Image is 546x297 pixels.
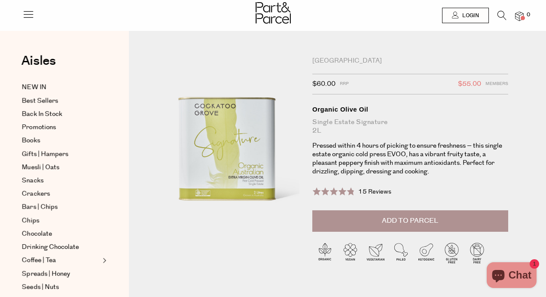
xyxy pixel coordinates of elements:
span: Add to Parcel [382,216,438,226]
img: P_P-ICONS-Live_Bec_V11_Vegetarian.svg [363,240,388,266]
span: $55.00 [458,79,481,90]
span: 0 [525,11,532,19]
span: Promotions [22,122,56,133]
a: Coffee | Tea [22,255,100,266]
span: Snacks [22,176,43,186]
span: 15 Reviews [358,188,391,196]
span: Aisles [21,52,56,70]
a: Books [22,136,100,146]
a: Crackers [22,189,100,199]
span: Back In Stock [22,109,62,119]
img: Part&Parcel [256,2,291,24]
a: Back In Stock [22,109,100,119]
a: Seeds | Nuts [22,282,100,292]
div: [GEOGRAPHIC_DATA] [312,57,508,65]
img: P_P-ICONS-Live_Bec_V11_Dairy_Free.svg [464,240,490,266]
span: Coffee | Tea [22,255,56,266]
button: Add to Parcel [312,210,508,232]
span: Crackers [22,189,50,199]
img: P_P-ICONS-Live_Bec_V11_Organic.svg [312,240,338,266]
a: Aisles [21,55,56,76]
span: Chocolate [22,229,52,239]
a: Login [442,8,489,23]
a: Promotions [22,122,100,133]
span: NEW IN [22,82,46,93]
img: Organic Olive Oil [155,57,299,237]
span: Chips [22,215,39,226]
span: Best Sellers [22,96,58,106]
a: NEW IN [22,82,100,93]
span: Gifts | Hampers [22,149,68,159]
span: Login [460,12,479,19]
img: P_P-ICONS-Live_Bec_V11_Gluten_Free.svg [439,240,464,266]
a: Snacks [22,176,100,186]
img: P_P-ICONS-Live_Bec_V11_Vegan.svg [338,240,363,266]
p: Pressed within 4 hours of picking to ensure freshness – this single estate organic cold press EVO... [312,142,508,176]
span: Muesli | Oats [22,162,59,173]
inbox-online-store-chat: Shopify online store chat [484,262,539,290]
a: Gifts | Hampers [22,149,100,159]
span: Books [22,136,40,146]
a: Chips [22,215,100,226]
a: Chocolate [22,229,100,239]
div: Organic Olive Oil [312,105,508,114]
a: Drinking Chocolate [22,242,100,252]
span: RRP [340,79,349,90]
span: Drinking Chocolate [22,242,79,252]
span: Spreads | Honey [22,269,70,279]
button: Expand/Collapse Coffee | Tea [101,255,107,266]
span: Bars | Chips [22,202,58,212]
img: P_P-ICONS-Live_Bec_V11_Ketogenic.svg [414,240,439,266]
a: Best Sellers [22,96,100,106]
span: Members [485,79,508,90]
span: $60.00 [312,79,336,90]
a: Bars | Chips [22,202,100,212]
img: P_P-ICONS-Live_Bec_V11_Paleo.svg [388,240,414,266]
span: Seeds | Nuts [22,282,59,292]
a: Spreads | Honey [22,269,100,279]
a: 0 [515,12,524,21]
div: Single Estate Signature 2L [312,118,508,135]
a: Muesli | Oats [22,162,100,173]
